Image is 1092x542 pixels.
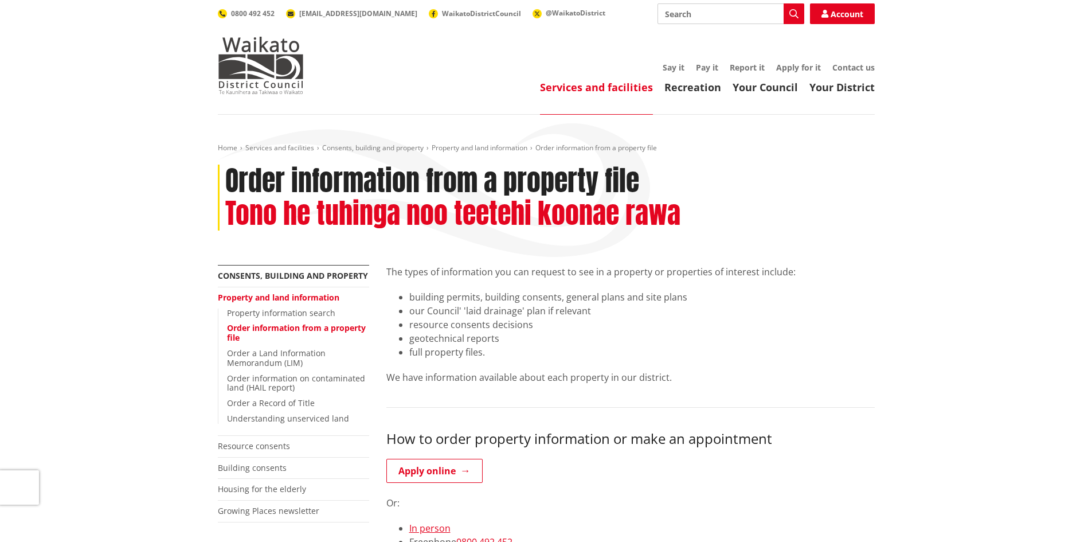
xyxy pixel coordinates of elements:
a: Home [218,143,237,153]
li: full property files. [409,345,875,359]
h2: Tono he tuhinga noo teetehi koonae rawa [225,197,680,231]
a: Growing Places newsletter [218,505,319,516]
span: Order information from a property file [535,143,657,153]
span: @WaikatoDistrict [546,8,605,18]
p: We have information available about each property in our district. [386,371,875,384]
li: building permits, building consents, general plans and site plans [409,290,875,304]
span: [EMAIL_ADDRESS][DOMAIN_NAME] [299,9,417,18]
a: Property and land information [432,143,527,153]
a: Housing for the elderly [218,483,306,494]
a: Recreation [664,80,721,94]
a: Say it [663,62,684,73]
span: WaikatoDistrictCouncil [442,9,521,18]
li: our Council' 'laid drainage' plan if relevant [409,304,875,318]
img: Waikato District Council - Te Kaunihera aa Takiwaa o Waikato [218,37,304,94]
a: Consents, building and property [322,143,424,153]
a: Services and facilities [245,143,314,153]
a: Order a Record of Title [227,397,315,408]
a: Apply for it [776,62,821,73]
a: Property and land information [218,292,339,303]
a: @WaikatoDistrict [533,8,605,18]
h1: Order information from a property file [225,165,639,198]
h3: How to order property information or make an appointment [386,431,875,447]
a: [EMAIL_ADDRESS][DOMAIN_NAME] [286,9,417,18]
a: 0800 492 452 [218,9,275,18]
p: Or: [386,496,875,510]
a: Understanding unserviced land [227,413,349,424]
a: Contact us [832,62,875,73]
a: Account [810,3,875,24]
a: Your District [809,80,875,94]
p: The types of information you can request to see in a property or properties of interest include: [386,265,875,279]
a: Order information from a property file [227,322,366,343]
li: resource consents decisions [409,318,875,332]
a: Your Council [733,80,798,94]
nav: breadcrumb [218,143,875,153]
li: geotechnical reports [409,332,875,345]
input: Search input [657,3,804,24]
a: Pay it [696,62,718,73]
a: Resource consents [218,440,290,451]
a: WaikatoDistrictCouncil [429,9,521,18]
a: Order a Land Information Memorandum (LIM) [227,348,326,368]
a: Services and facilities [540,80,653,94]
a: In person [409,522,451,535]
a: Consents, building and property [218,270,368,281]
span: 0800 492 452 [231,9,275,18]
a: Report it [730,62,765,73]
a: Order information on contaminated land (HAIL report) [227,373,365,393]
a: Property information search [227,307,335,318]
a: Apply online [386,459,483,483]
a: Building consents [218,462,287,473]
